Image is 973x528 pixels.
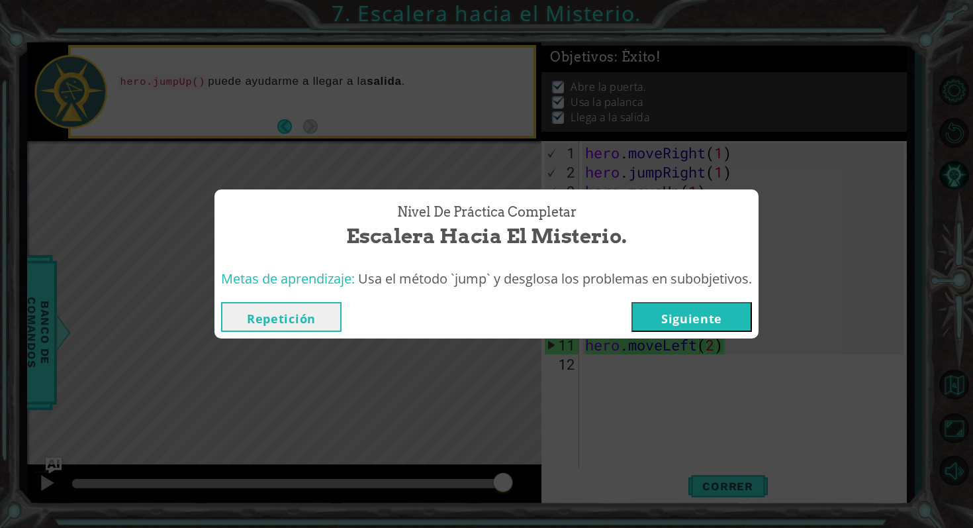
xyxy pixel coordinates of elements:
span: Metas de aprendizaje: [221,270,355,288]
button: Siguiente [631,302,752,332]
button: Repetición [221,302,342,332]
span: Nivel de Práctica Completar [397,203,577,222]
span: Usa el método `jump` y desglosa los problemas en subobjetivos. [358,270,752,288]
span: Escalera hacia el Misterio. [346,222,627,250]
